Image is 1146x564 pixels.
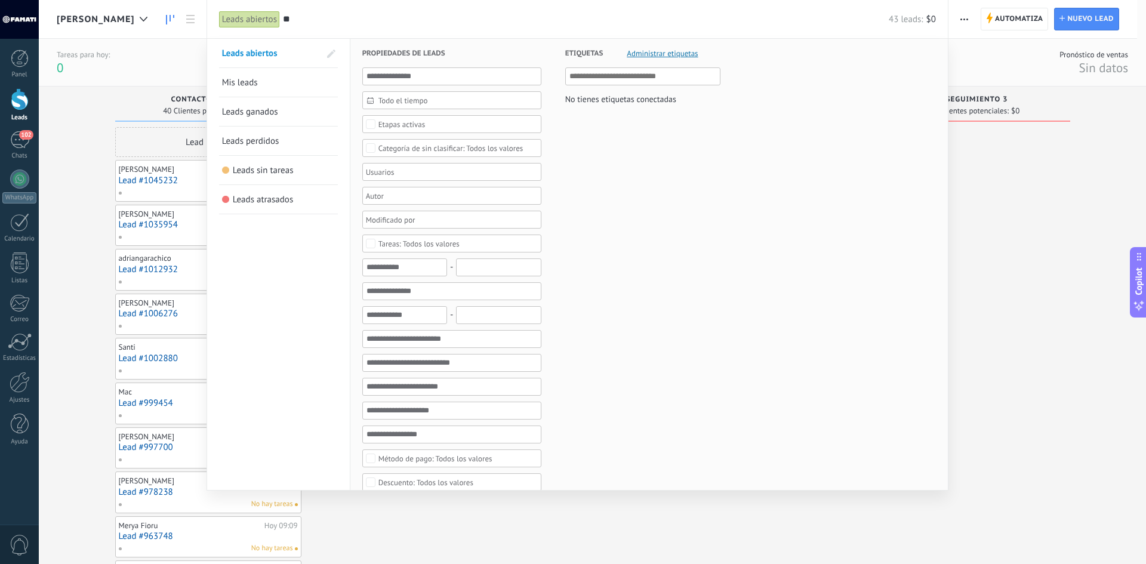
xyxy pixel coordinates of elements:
[2,438,37,446] div: Ayuda
[2,152,37,160] div: Chats
[378,96,535,105] span: Todo el tiempo
[219,127,338,156] li: Leads perdidos
[222,39,320,67] a: Leads abiertos
[19,130,33,140] span: 102
[2,71,37,79] div: Panel
[450,307,453,323] span: -
[233,194,294,205] span: Leads atrasados
[219,11,280,28] div: Leads abiertos
[2,396,37,404] div: Ajustes
[222,127,335,155] a: Leads perdidos
[565,39,603,68] span: Etiquetas
[378,239,460,248] div: Todos los valores
[219,68,338,97] li: Mis leads
[926,14,936,25] span: $0
[222,106,278,118] span: Leads ganados
[2,316,37,323] div: Correo
[2,277,37,285] div: Listas
[627,50,698,57] span: Administrar etiquetas
[219,185,338,214] li: Leads atrasados
[222,97,335,126] a: Leads ganados
[222,77,258,88] span: Mis leads
[2,235,37,243] div: Calendario
[2,355,37,362] div: Estadísticas
[222,167,230,174] span: Leads sin tareas
[219,97,338,127] li: Leads ganados
[378,454,492,463] div: Todos los valores
[233,165,294,176] span: Leads sin tareas
[378,478,473,487] div: Todos los valores
[222,196,230,204] span: Leads atrasados
[222,135,279,147] span: Leads perdidos
[2,114,37,122] div: Leads
[1133,267,1145,295] span: Copilot
[222,48,278,59] span: Leads abiertos
[362,39,445,68] span: Propiedades de leads
[219,39,338,68] li: Leads abiertos
[450,259,453,276] span: -
[2,192,36,204] div: WhatsApp
[378,144,523,153] div: Todos los valores
[889,14,923,25] span: 43 leads:
[565,91,676,107] div: No tienes etiquetas conectadas
[219,156,338,185] li: Leads sin tareas
[222,156,335,184] a: Leads sin tareas
[222,68,335,97] a: Mis leads
[222,185,335,214] a: Leads atrasados
[378,120,426,129] div: Etapas activas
